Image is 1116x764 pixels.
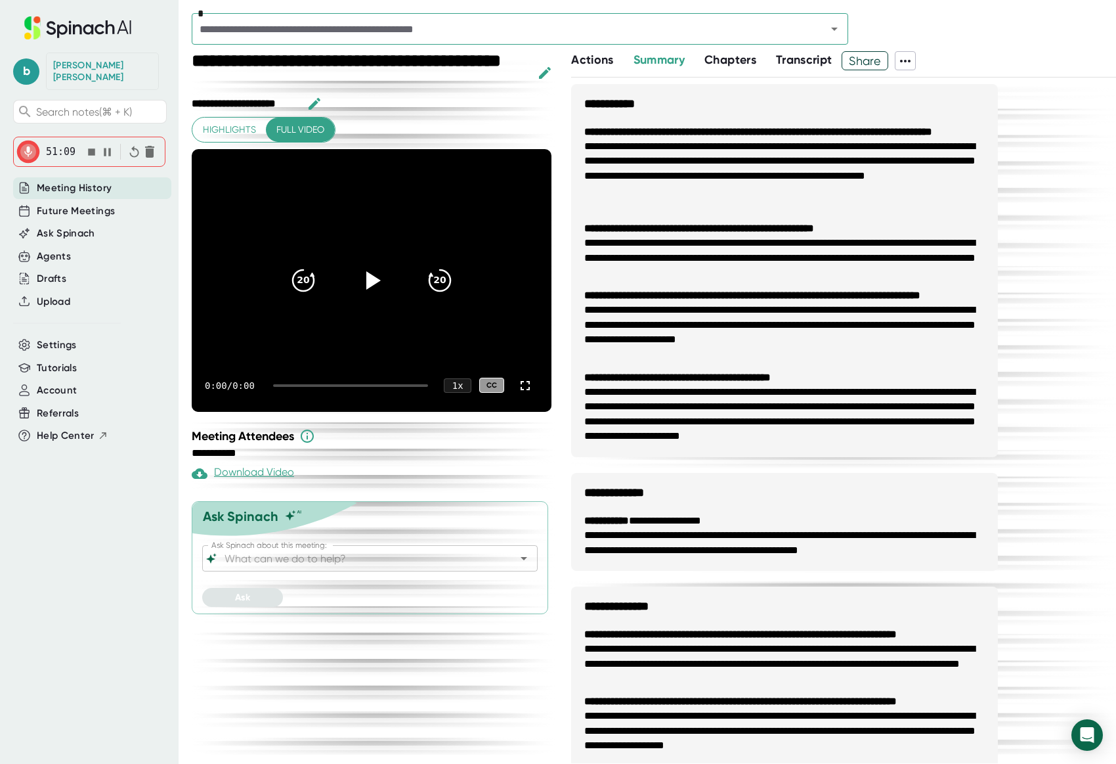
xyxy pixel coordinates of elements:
span: Highlights [203,122,256,138]
span: Transcript [776,53,832,67]
div: Brian Gant [53,60,152,83]
button: Help Center [37,428,108,443]
div: 1 x [444,378,471,393]
span: Summary [633,53,685,67]
button: Highlights [192,118,267,142]
span: Share [842,49,888,72]
button: Open [515,549,533,568]
div: Download Video [192,466,294,482]
span: Full video [276,122,324,138]
span: 51:09 [46,146,75,158]
button: Tutorials [37,361,77,376]
span: Search notes (⌘ + K) [36,106,132,118]
button: Open [825,20,844,38]
div: Meeting Attendees [192,428,555,444]
button: Ask Spinach [37,226,95,241]
span: b [13,58,39,85]
button: Chapters [704,51,756,69]
button: Future Meetings [37,204,115,219]
button: Referrals [37,406,79,421]
span: Actions [571,53,613,67]
div: Ask Spinach [203,508,278,524]
button: Meeting History [37,181,112,196]
button: Upload [37,294,70,309]
button: Share [842,51,888,70]
button: Summary [633,51,685,69]
button: Account [37,383,77,398]
button: Settings [37,338,77,353]
span: Ask [235,592,250,603]
button: Ask [202,588,283,607]
button: Full video [266,118,335,142]
div: Open Intercom Messenger [1071,719,1103,751]
button: Drafts [37,271,66,286]
div: CC [479,378,504,393]
div: 0:00 / 0:00 [205,380,257,391]
button: Transcript [776,51,832,69]
button: Agents [37,249,71,264]
button: Actions [571,51,613,69]
span: Help Center [37,428,95,443]
input: What can we do to help? [222,549,495,568]
span: Chapters [704,53,756,67]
